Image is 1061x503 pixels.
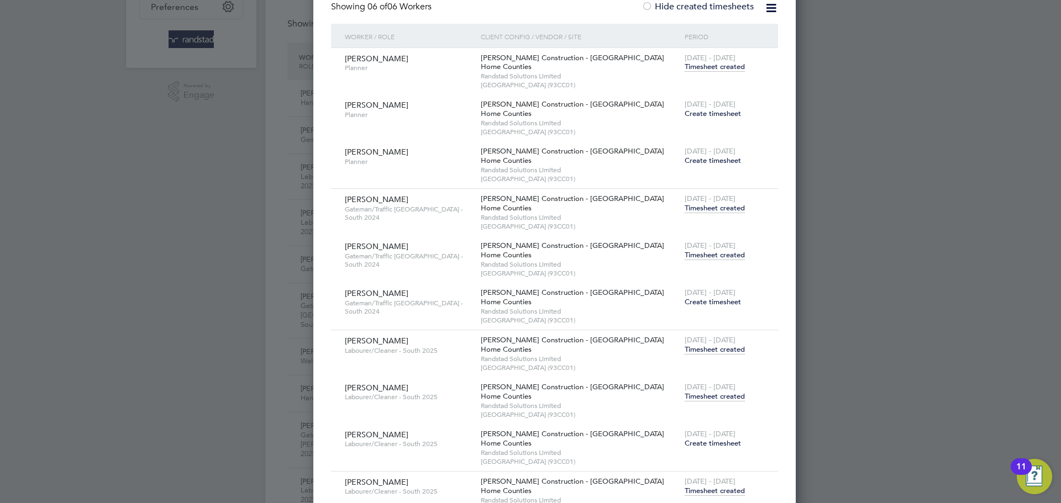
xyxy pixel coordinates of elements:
span: Gateman/Traffic [GEOGRAPHIC_DATA] - South 2024 [345,299,472,316]
span: [PERSON_NAME] [345,430,408,440]
span: [PERSON_NAME] [345,100,408,110]
span: [PERSON_NAME] [345,241,408,251]
label: Hide created timesheets [642,1,754,12]
span: [PERSON_NAME] [345,147,408,157]
span: [DATE] - [DATE] [685,382,736,391]
span: Gateman/Traffic [GEOGRAPHIC_DATA] - South 2024 [345,205,472,222]
span: Create timesheet [685,156,741,165]
span: Timesheet created [685,203,745,213]
span: [GEOGRAPHIC_DATA] (93CC01) [481,410,679,419]
div: Worker / Role [342,24,478,49]
span: Create timesheet [685,297,741,306]
span: [DATE] - [DATE] [685,53,736,62]
span: Planner [345,157,472,166]
span: [GEOGRAPHIC_DATA] (93CC01) [481,269,679,278]
span: Timesheet created [685,345,745,354]
span: [GEOGRAPHIC_DATA] (93CC01) [481,222,679,231]
span: [GEOGRAPHIC_DATA] (93CC01) [481,128,679,136]
span: [PERSON_NAME] [345,383,408,393]
span: [PERSON_NAME] Construction - [GEOGRAPHIC_DATA] Home Counties [481,146,664,165]
span: [DATE] - [DATE] [685,335,736,345]
span: [PERSON_NAME] Construction - [GEOGRAPHIC_DATA] Home Counties [481,335,664,354]
span: [DATE] - [DATE] [685,288,736,297]
span: Randstad Solutions Limited [481,448,679,457]
span: [PERSON_NAME] [345,336,408,346]
span: Create timesheet [685,109,741,118]
span: [PERSON_NAME] [345,477,408,487]
span: [PERSON_NAME] Construction - [GEOGRAPHIC_DATA] Home Counties [481,53,664,72]
span: [DATE] - [DATE] [685,476,736,486]
span: Timesheet created [685,391,745,401]
span: [GEOGRAPHIC_DATA] (93CC01) [481,316,679,325]
span: Randstad Solutions Limited [481,260,679,269]
span: [GEOGRAPHIC_DATA] (93CC01) [481,363,679,372]
div: Client Config / Vendor / Site [478,24,682,49]
span: Labourer/Cleaner - South 2025 [345,346,472,355]
span: [DATE] - [DATE] [685,146,736,156]
span: Randstad Solutions Limited [481,401,679,410]
span: [GEOGRAPHIC_DATA] (93CC01) [481,174,679,183]
span: Randstad Solutions Limited [481,72,679,81]
span: Randstad Solutions Limited [481,119,679,128]
span: [DATE] - [DATE] [685,194,736,203]
span: [PERSON_NAME] [345,288,408,298]
span: Randstad Solutions Limited [481,213,679,222]
span: [DATE] - [DATE] [685,241,736,250]
span: [PERSON_NAME] Construction - [GEOGRAPHIC_DATA] Home Counties [481,194,664,213]
span: [PERSON_NAME] Construction - [GEOGRAPHIC_DATA] Home Counties [481,288,664,306]
span: [GEOGRAPHIC_DATA] (93CC01) [481,457,679,466]
span: [PERSON_NAME] Construction - [GEOGRAPHIC_DATA] Home Counties [481,382,664,401]
span: Timesheet created [685,250,745,260]
span: Timesheet created [685,62,745,72]
span: Randstad Solutions Limited [481,354,679,363]
span: Randstad Solutions Limited [481,307,679,316]
div: 11 [1016,467,1026,481]
span: Randstad Solutions Limited [481,166,679,174]
span: Labourer/Cleaner - South 2025 [345,487,472,496]
span: [PERSON_NAME] Construction - [GEOGRAPHIC_DATA] Home Counties [481,429,664,448]
span: [PERSON_NAME] [345,54,408,63]
span: [PERSON_NAME] Construction - [GEOGRAPHIC_DATA] Home Counties [481,476,664,495]
span: [DATE] - [DATE] [685,429,736,438]
span: [PERSON_NAME] Construction - [GEOGRAPHIC_DATA] Home Counties [481,241,664,260]
span: Labourer/Cleaner - South 2025 [345,393,472,401]
div: Period [682,24,767,49]
span: [PERSON_NAME] Construction - [GEOGRAPHIC_DATA] Home Counties [481,99,664,118]
span: [DATE] - [DATE] [685,99,736,109]
span: Create timesheet [685,438,741,448]
span: Gateman/Traffic [GEOGRAPHIC_DATA] - South 2024 [345,252,472,269]
span: Planner [345,110,472,119]
span: Labourer/Cleaner - South 2025 [345,440,472,448]
span: Timesheet created [685,486,745,496]
span: Planner [345,63,472,72]
button: Open Resource Center, 11 new notifications [1017,459,1052,494]
span: 06 Workers [367,1,432,12]
span: 06 of [367,1,387,12]
div: Showing [331,1,434,13]
span: [GEOGRAPHIC_DATA] (93CC01) [481,81,679,89]
span: [PERSON_NAME] [345,194,408,204]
